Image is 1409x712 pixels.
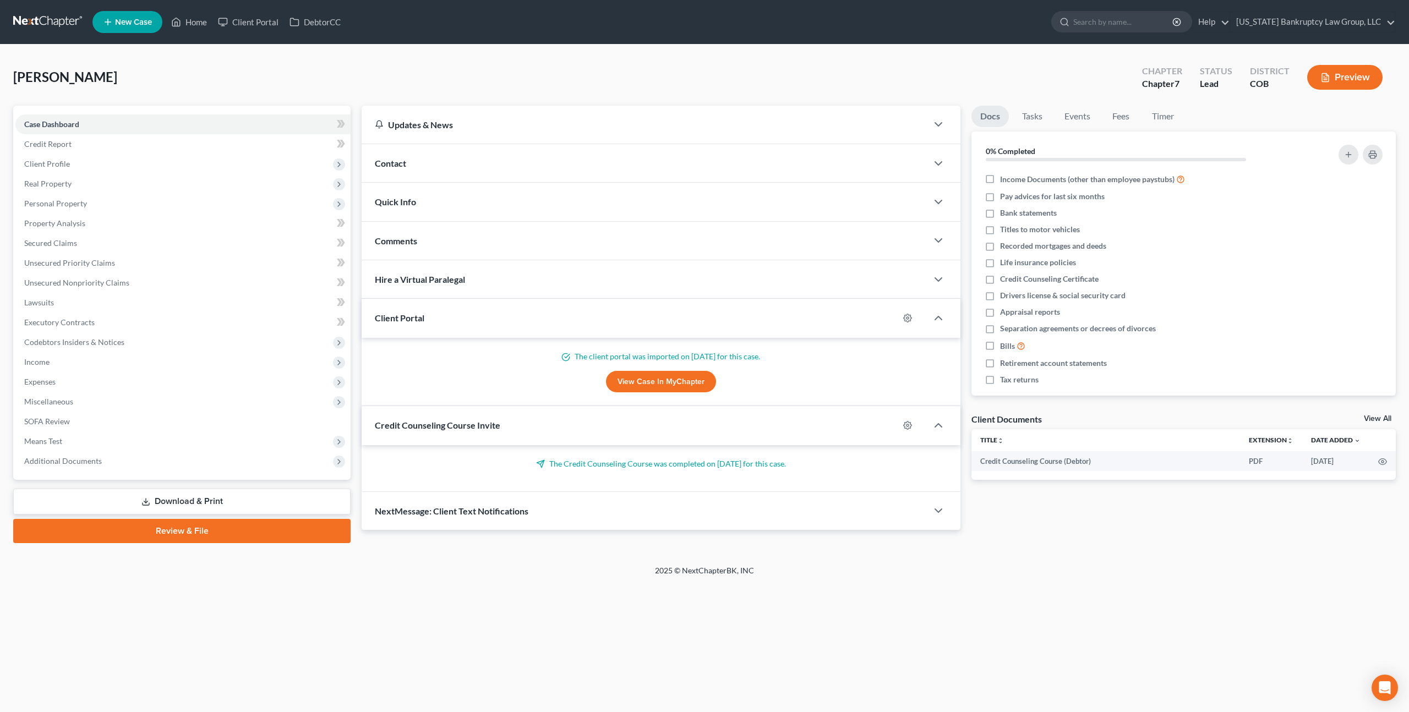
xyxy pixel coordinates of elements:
a: Lawsuits [15,293,351,313]
div: COB [1250,78,1290,90]
span: Personal Property [24,199,87,208]
button: Preview [1307,65,1383,90]
span: Retirement account statements [1000,358,1107,369]
span: Quick Info [375,196,416,207]
a: Date Added expand_more [1311,436,1361,444]
span: Bank statements [1000,207,1057,218]
div: District [1250,65,1290,78]
span: Credit Report [24,139,72,149]
span: Comments [375,235,417,246]
span: Client Portal [375,313,424,323]
span: Recorded mortgages and deeds [1000,240,1106,251]
a: Case Dashboard [15,114,351,134]
span: Miscellaneous [24,397,73,406]
span: New Case [115,18,152,26]
span: Lawsuits [24,298,54,307]
a: [US_STATE] Bankruptcy Law Group, LLC [1231,12,1395,32]
div: Chapter [1142,78,1182,90]
a: View Case in MyChapter [606,371,716,393]
td: PDF [1240,451,1302,471]
a: Events [1056,106,1099,127]
span: Case Dashboard [24,119,79,129]
a: Unsecured Priority Claims [15,253,351,273]
span: SOFA Review [24,417,70,426]
span: Separation agreements or decrees of divorces [1000,323,1156,334]
a: Timer [1143,106,1183,127]
td: [DATE] [1302,451,1369,471]
span: Tax returns [1000,374,1039,385]
a: Executory Contracts [15,313,351,332]
span: Property Analysis [24,218,85,228]
div: Status [1200,65,1232,78]
span: Client Profile [24,159,70,168]
div: Chapter [1142,65,1182,78]
a: Unsecured Nonpriority Claims [15,273,351,293]
div: Client Documents [971,413,1042,425]
span: [PERSON_NAME] [13,69,117,85]
div: Open Intercom Messenger [1372,675,1398,701]
span: Codebtors Insiders & Notices [24,337,124,347]
span: Credit Counseling Course Invite [375,420,500,430]
span: Life insurance policies [1000,257,1076,268]
span: Real Property [24,179,72,188]
a: Help [1193,12,1230,32]
i: unfold_more [1287,437,1293,444]
div: Updates & News [375,119,914,130]
a: Titleunfold_more [980,436,1004,444]
a: Secured Claims [15,233,351,253]
span: Expenses [24,377,56,386]
span: Income Documents (other than employee paystubs) [1000,174,1175,185]
div: Lead [1200,78,1232,90]
a: Docs [971,106,1009,127]
i: unfold_more [997,437,1004,444]
span: Appraisal reports [1000,306,1060,317]
span: Hire a Virtual Paralegal [375,274,465,284]
td: Credit Counseling Course (Debtor) [971,451,1240,471]
span: Drivers license & social security card [1000,290,1126,301]
p: The client portal was imported on [DATE] for this case. [375,351,947,362]
strong: 0% Completed [986,146,1035,156]
span: NextMessage: Client Text Notifications [375,506,528,516]
span: Secured Claims [24,238,77,248]
a: Property Analysis [15,213,351,233]
span: Unsecured Priority Claims [24,258,115,267]
a: Extensionunfold_more [1249,436,1293,444]
span: Contact [375,158,406,168]
i: expand_more [1354,437,1361,444]
span: Pay advices for last six months [1000,191,1105,202]
a: SOFA Review [15,412,351,431]
p: The Credit Counseling Course was completed on [DATE] for this case. [375,458,947,469]
input: Search by name... [1073,12,1174,32]
a: Credit Report [15,134,351,154]
span: Executory Contracts [24,317,95,327]
span: Additional Documents [24,456,102,465]
a: Download & Print [13,489,351,514]
span: Credit Counseling Certificate [1000,273,1099,284]
div: 2025 © NextChapterBK, INC [391,565,1018,585]
span: Means Test [24,436,62,446]
a: Review & File [13,519,351,543]
a: DebtorCC [284,12,346,32]
a: Client Portal [212,12,284,32]
a: Tasks [1013,106,1051,127]
span: Unsecured Nonpriority Claims [24,278,129,287]
span: 7 [1175,78,1179,89]
span: Income [24,357,50,366]
a: Fees [1104,106,1139,127]
a: Home [166,12,212,32]
span: Bills [1000,341,1015,352]
a: View All [1364,415,1391,423]
span: Titles to motor vehicles [1000,224,1080,235]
